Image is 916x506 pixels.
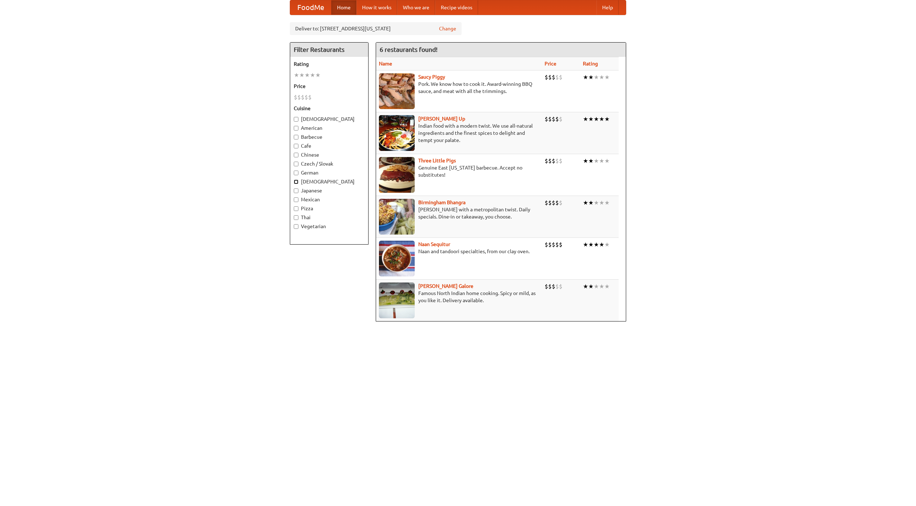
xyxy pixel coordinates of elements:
[604,241,610,249] li: ★
[379,157,415,193] img: littlepigs.jpg
[418,158,456,163] a: Three Little Pigs
[555,157,559,165] li: $
[559,157,562,165] li: $
[290,0,331,15] a: FoodMe
[594,157,599,165] li: ★
[331,0,356,15] a: Home
[583,115,588,123] li: ★
[548,157,552,165] li: $
[294,180,298,184] input: [DEMOGRAPHIC_DATA]
[548,199,552,207] li: $
[380,46,438,53] ng-pluralize: 6 restaurants found!
[555,199,559,207] li: $
[294,206,298,211] input: Pizza
[583,283,588,290] li: ★
[294,187,365,194] label: Japanese
[301,93,304,101] li: $
[294,153,298,157] input: Chinese
[548,283,552,290] li: $
[379,73,415,109] img: saucy.jpg
[294,71,299,79] li: ★
[548,115,552,123] li: $
[588,241,594,249] li: ★
[599,73,604,81] li: ★
[294,171,298,175] input: German
[588,73,594,81] li: ★
[594,283,599,290] li: ★
[559,73,562,81] li: $
[555,115,559,123] li: $
[294,188,298,193] input: Japanese
[599,199,604,207] li: ★
[594,241,599,249] li: ★
[294,160,365,167] label: Czech / Slovak
[604,157,610,165] li: ★
[552,73,555,81] li: $
[583,61,598,67] a: Rating
[555,73,559,81] li: $
[545,241,548,249] li: $
[294,93,297,101] li: $
[418,200,466,205] a: Birmingham Bhangra
[299,71,304,79] li: ★
[599,115,604,123] li: ★
[294,197,298,202] input: Mexican
[418,116,465,122] a: [PERSON_NAME] Up
[379,164,539,178] p: Genuine East [US_STATE] barbecue. Accept no substitutes!
[594,73,599,81] li: ★
[583,73,588,81] li: ★
[294,126,298,131] input: American
[379,248,539,255] p: Naan and tandoori specialties, from our clay oven.
[290,43,368,57] h4: Filter Restaurants
[555,241,559,249] li: $
[596,0,619,15] a: Help
[304,71,310,79] li: ★
[588,115,594,123] li: ★
[294,83,365,90] h5: Price
[594,115,599,123] li: ★
[418,283,473,289] b: [PERSON_NAME] Galore
[294,60,365,68] h5: Rating
[552,283,555,290] li: $
[552,199,555,207] li: $
[604,283,610,290] li: ★
[439,25,456,32] a: Change
[588,283,594,290] li: ★
[294,215,298,220] input: Thai
[545,157,548,165] li: $
[418,241,450,247] b: Naan Sequitur
[588,199,594,207] li: ★
[545,199,548,207] li: $
[379,122,539,144] p: Indian food with a modern twist. We use all-natural ingredients and the finest spices to delight ...
[545,73,548,81] li: $
[559,199,562,207] li: $
[435,0,478,15] a: Recipe videos
[294,178,365,185] label: [DEMOGRAPHIC_DATA]
[379,241,415,276] img: naansequitur.jpg
[552,157,555,165] li: $
[545,115,548,123] li: $
[599,157,604,165] li: ★
[599,283,604,290] li: ★
[379,115,415,151] img: curryup.jpg
[356,0,397,15] a: How it works
[294,151,365,158] label: Chinese
[604,73,610,81] li: ★
[294,214,365,221] label: Thai
[297,93,301,101] li: $
[294,196,365,203] label: Mexican
[379,290,539,304] p: Famous North Indian home cooking. Spicy or mild, as you like it. Delivery available.
[310,71,315,79] li: ★
[290,22,462,35] div: Deliver to: [STREET_ADDRESS][US_STATE]
[548,73,552,81] li: $
[559,241,562,249] li: $
[552,115,555,123] li: $
[418,74,445,80] a: Saucy Piggy
[594,199,599,207] li: ★
[379,61,392,67] a: Name
[559,115,562,123] li: $
[294,169,365,176] label: German
[379,80,539,95] p: Pork. We know how to cook it. Award-winning BBQ sauce, and meat with all the trimmings.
